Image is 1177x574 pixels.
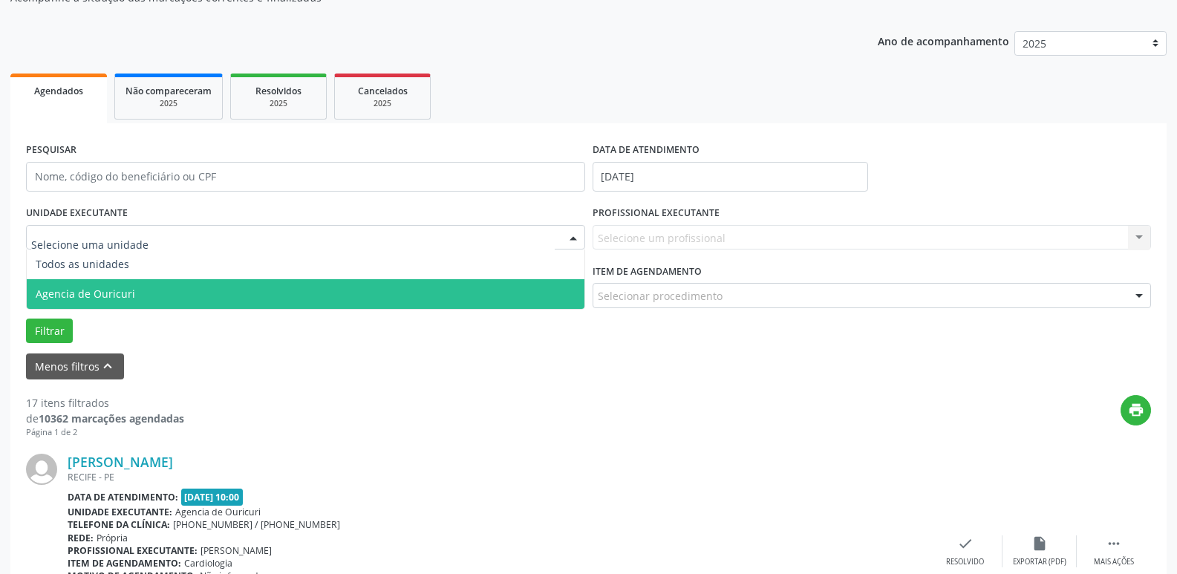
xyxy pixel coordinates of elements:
[957,535,974,552] i: check
[68,557,181,570] b: Item de agendamento:
[946,557,984,567] div: Resolvido
[68,518,170,531] b: Telefone da clínica:
[26,411,184,426] div: de
[68,532,94,544] b: Rede:
[26,319,73,344] button: Filtrar
[255,85,301,97] span: Resolvidos
[34,85,83,97] span: Agendados
[200,544,272,557] span: [PERSON_NAME]
[39,411,184,425] strong: 10362 marcações agendadas
[36,287,135,301] span: Agencia de Ouricuri
[345,98,420,109] div: 2025
[68,471,928,483] div: RECIFE - PE
[26,426,184,439] div: Página 1 de 2
[358,85,408,97] span: Cancelados
[175,506,261,518] span: Agencia de Ouricuri
[184,557,232,570] span: Cardiologia
[31,230,555,260] input: Selecione uma unidade
[68,506,172,518] b: Unidade executante:
[26,395,184,411] div: 17 itens filtrados
[26,139,76,162] label: PESQUISAR
[125,85,212,97] span: Não compareceram
[878,31,1009,50] p: Ano de acompanhamento
[68,491,178,503] b: Data de atendimento:
[26,353,124,379] button: Menos filtroskeyboard_arrow_up
[1031,535,1048,552] i: insert_drive_file
[125,98,212,109] div: 2025
[1106,535,1122,552] i: 
[26,162,585,192] input: Nome, código do beneficiário ou CPF
[1013,557,1066,567] div: Exportar (PDF)
[36,257,129,271] span: Todos as unidades
[100,358,116,374] i: keyboard_arrow_up
[97,532,128,544] span: Própria
[241,98,316,109] div: 2025
[593,162,868,192] input: Selecione um intervalo
[593,139,700,162] label: DATA DE ATENDIMENTO
[593,202,720,225] label: PROFISSIONAL EXECUTANTE
[1121,395,1151,425] button: print
[598,288,723,304] span: Selecionar procedimento
[1128,402,1144,418] i: print
[1094,557,1134,567] div: Mais ações
[593,260,702,283] label: Item de agendamento
[26,202,128,225] label: UNIDADE EXECUTANTE
[68,544,198,557] b: Profissional executante:
[181,489,244,506] span: [DATE] 10:00
[68,454,173,470] a: [PERSON_NAME]
[173,518,340,531] span: [PHONE_NUMBER] / [PHONE_NUMBER]
[26,454,57,485] img: img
